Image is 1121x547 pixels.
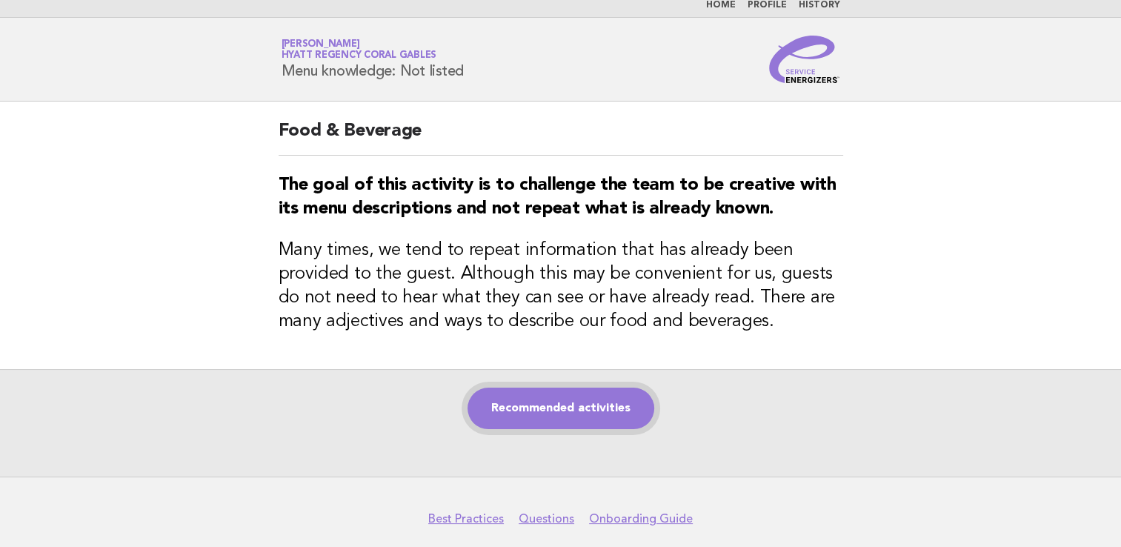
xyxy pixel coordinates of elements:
h1: Menu knowledge: Not listed [282,40,465,79]
h2: Food & Beverage [279,119,843,156]
a: Onboarding Guide [589,511,693,526]
a: Recommended activities [468,388,654,429]
span: Hyatt Regency Coral Gables [282,51,437,61]
a: Questions [519,511,574,526]
a: [PERSON_NAME]Hyatt Regency Coral Gables [282,39,437,60]
a: History [799,1,840,10]
a: Profile [748,1,787,10]
h3: Many times, we tend to repeat information that has already been provided to the guest. Although t... [279,239,843,334]
img: Service Energizers [769,36,840,83]
strong: The goal of this activity is to challenge the team to be creative with its menu descriptions and ... [279,176,836,218]
a: Best Practices [428,511,504,526]
a: Home [706,1,736,10]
